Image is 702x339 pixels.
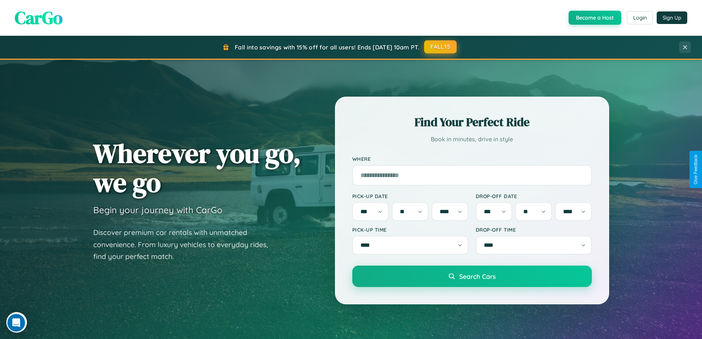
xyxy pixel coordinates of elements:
h2: Find Your Perfect Ride [352,114,592,130]
button: Search Cars [352,266,592,287]
p: Book in minutes, drive in style [352,134,592,145]
span: CarGo [15,6,63,30]
p: Discover premium car rentals with unmatched convenience. From luxury vehicles to everyday rides, ... [93,226,277,263]
span: Fall into savings with 15% off for all users! Ends [DATE] 10am PT. [235,44,419,51]
iframe: Intercom live chat discovery launcher [6,312,27,333]
span: Search Cars [459,272,496,280]
label: Drop-off Time [476,226,592,233]
button: Login [627,11,653,24]
button: FALL15 [424,40,457,53]
label: Drop-off Date [476,193,592,199]
button: Become a Host [569,11,621,25]
h1: Wherever you go, we go [93,139,301,197]
div: Give Feedback [693,155,698,184]
h3: Begin your journey with CarGo [93,204,223,215]
label: Where [352,156,592,162]
button: Sign Up [657,11,687,24]
label: Pick-up Time [352,226,468,233]
iframe: Intercom live chat [7,314,25,332]
label: Pick-up Date [352,193,468,199]
div: Open Intercom Messenger [3,3,137,23]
